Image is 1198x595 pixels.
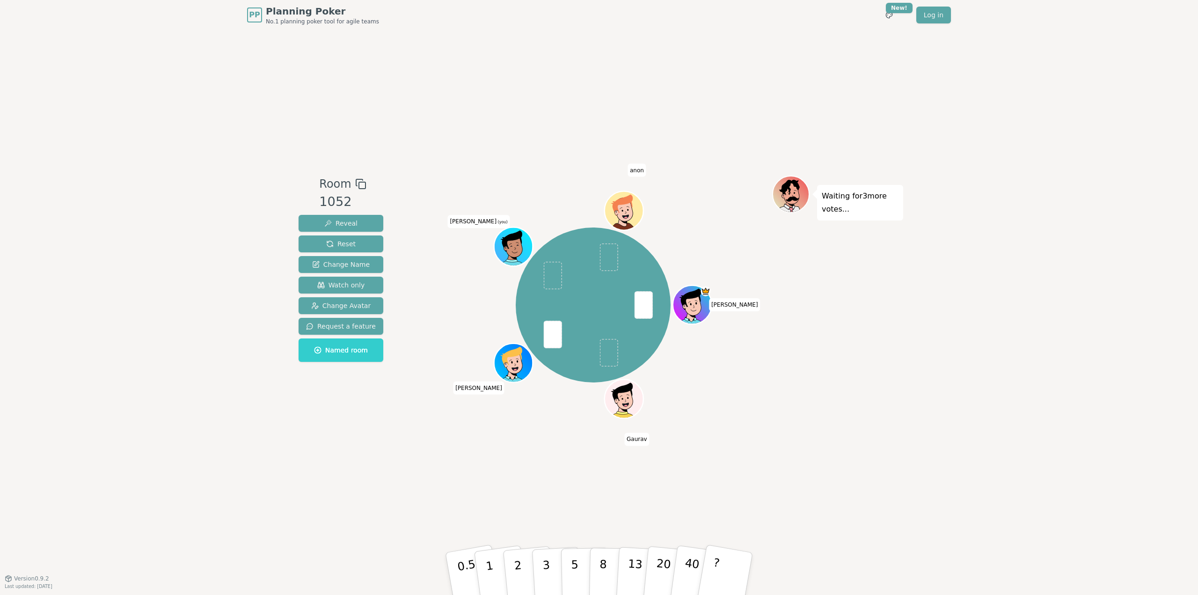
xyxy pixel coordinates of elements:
span: Named room [314,345,368,355]
span: No.1 planning poker tool for agile teams [266,18,379,25]
span: Request a feature [306,322,376,331]
span: Mike is the host [701,286,710,296]
span: Click to change your name [628,164,646,177]
span: Click to change your name [453,382,504,395]
a: PPPlanning PokerNo.1 planning poker tool for agile teams [247,5,379,25]
span: Change Name [312,260,370,269]
span: Reveal [324,219,358,228]
button: Reset [299,235,383,252]
span: Click to change your name [624,433,650,446]
div: New! [886,3,913,13]
span: Reset [326,239,356,249]
span: Room [319,176,351,192]
span: Click to change your name [447,215,510,228]
button: New! [881,7,898,23]
button: Version0.9.2 [5,575,49,582]
button: Change Name [299,256,383,273]
span: PP [249,9,260,21]
div: 1052 [319,192,366,212]
button: Click to change your avatar [495,228,532,265]
span: Watch only [317,280,365,290]
p: Waiting for 3 more votes... [822,190,898,216]
span: Change Avatar [311,301,371,310]
span: Planning Poker [266,5,379,18]
button: Reveal [299,215,383,232]
button: Named room [299,338,383,362]
button: Change Avatar [299,297,383,314]
span: (you) [497,220,508,225]
button: Request a feature [299,318,383,335]
a: Log in [916,7,951,23]
button: Watch only [299,277,383,294]
span: Last updated: [DATE] [5,584,52,589]
span: Version 0.9.2 [14,575,49,582]
span: Click to change your name [709,298,760,311]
